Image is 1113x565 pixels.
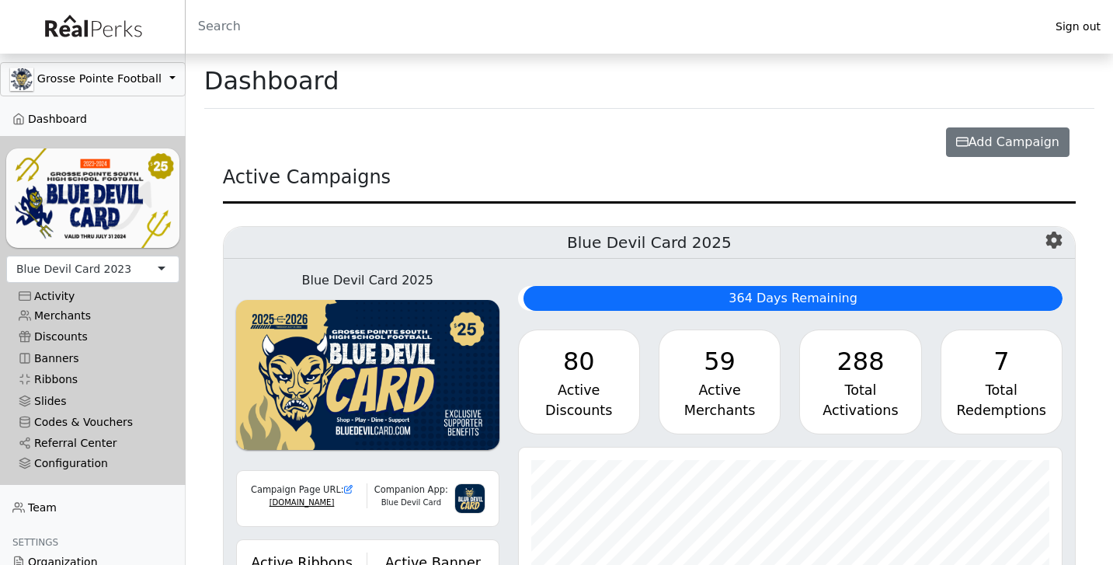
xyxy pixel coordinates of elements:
[6,433,179,454] a: Referral Center
[6,305,179,326] a: Merchants
[531,380,627,400] div: Active
[812,400,908,420] div: Activations
[224,227,1075,259] h5: Blue Devil Card 2025
[518,330,640,434] a: 80 Active Discounts
[954,380,1049,400] div: Total
[367,497,454,508] div: Blue Devil Card
[186,8,1043,45] input: Search
[6,148,179,247] img: YNIl3DAlDelxGQFo2L2ARBV2s5QDnXUOFwQF9zvk.png
[941,330,1063,434] a: 7 Total Redemptions
[6,326,179,347] a: Discounts
[523,286,1063,311] div: 364 Days Remaining
[659,330,781,434] a: 59 Active Merchants
[204,66,339,96] h1: Dashboard
[223,163,1076,204] div: Active Campaigns
[16,261,131,277] div: Blue Devil Card 2023
[6,348,179,369] a: Banners
[6,390,179,411] a: Slides
[812,343,908,380] div: 288
[954,343,1049,380] div: 7
[946,127,1070,157] button: Add Campaign
[19,457,167,470] div: Configuration
[1043,16,1113,37] a: Sign out
[12,537,58,548] span: Settings
[236,300,499,451] img: WvZzOez5OCqmO91hHZfJL7W2tJ07LbGMjwPPNJwI.png
[270,498,335,507] a: [DOMAIN_NAME]
[37,9,148,44] img: real_perks_logo-01.svg
[954,400,1049,420] div: Redemptions
[799,330,921,434] a: 288 Total Activations
[6,369,179,390] a: Ribbons
[367,483,454,497] div: Companion App:
[6,412,179,433] a: Codes & Vouchers
[812,380,908,400] div: Total
[246,483,357,497] div: Campaign Page URL:
[236,271,499,290] div: Blue Devil Card 2025
[10,68,33,91] img: GAa1zriJJmkmu1qRtUwg8x1nQwzlKm3DoqW9UgYl.jpg
[672,380,767,400] div: Active
[672,343,767,380] div: 59
[531,400,627,420] div: Discounts
[19,290,167,303] div: Activity
[531,343,627,380] div: 80
[672,400,767,420] div: Merchants
[454,483,485,514] img: 3g6IGvkLNUf97zVHvl5PqY3f2myTnJRpqDk2mpnC.png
